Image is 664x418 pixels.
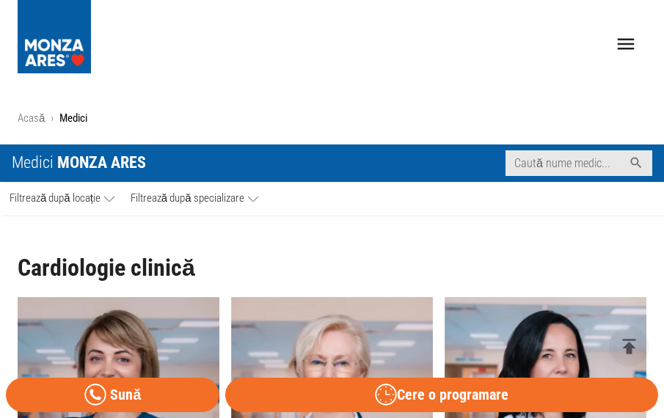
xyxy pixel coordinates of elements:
[57,153,146,172] span: MONZA ARES
[10,190,101,208] span: Filtrează după locație
[6,378,219,412] a: Sună
[51,110,54,127] li: ›
[2,183,123,216] a: Filtrează după locație
[59,110,87,127] p: Medici
[123,183,266,216] a: Filtrează după specializare
[606,24,646,65] button: open drawer
[131,190,244,208] span: Filtrează după specializare
[12,153,146,172] div: Medici
[18,255,646,281] h1: Cardiologie clinică
[18,110,646,127] nav: breadcrumb
[225,378,658,412] button: Cere o programare
[609,326,649,367] button: delete
[18,111,45,125] a: Acasă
